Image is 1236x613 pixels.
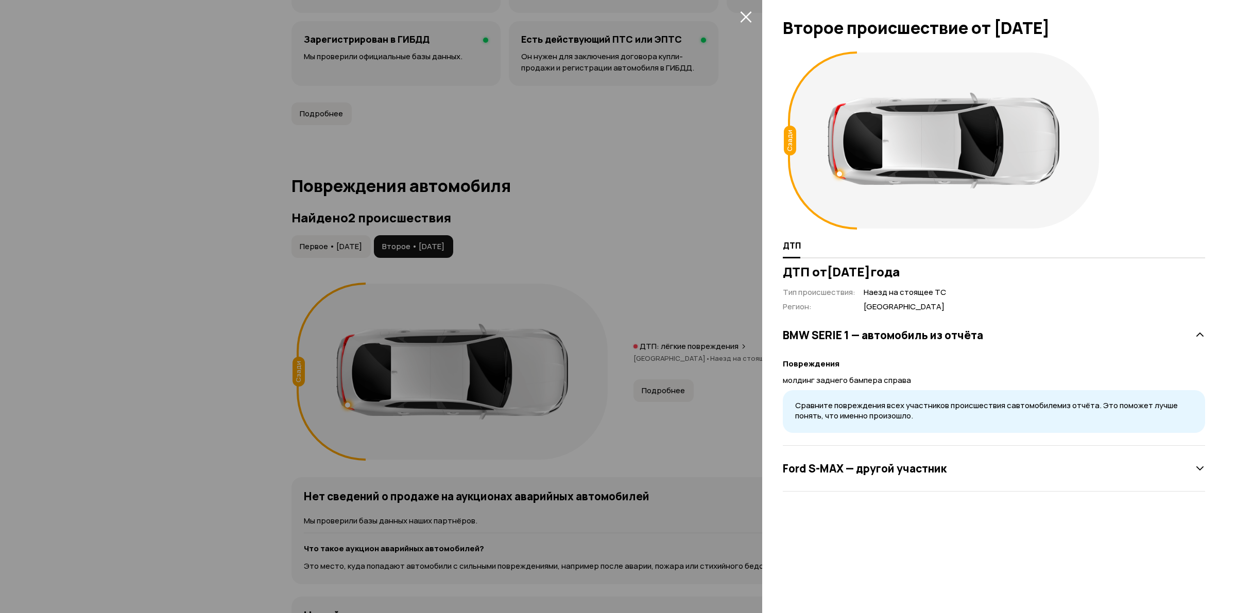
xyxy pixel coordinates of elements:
span: Сравните повреждения всех участников происшествия с автомобилем из отчёта. Это поможет лучше поня... [795,400,1178,422]
h3: ДТП от [DATE] года [783,265,1205,279]
h3: Ford S-MAX — другой участник [783,462,947,475]
div: Сзади [784,126,796,155]
button: закрыть [737,8,754,25]
h3: BMW SERIE 1 — автомобиль из отчёта [783,328,983,342]
p: молдинг заднего бампера справа [783,375,1205,386]
span: ДТП [783,240,801,251]
strong: Повреждения [783,358,839,369]
span: [GEOGRAPHIC_DATA] [864,302,946,312]
span: Тип происшествия : [783,287,855,297]
span: Наезд на стоящее ТС [864,287,946,298]
span: Регион : [783,301,812,312]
